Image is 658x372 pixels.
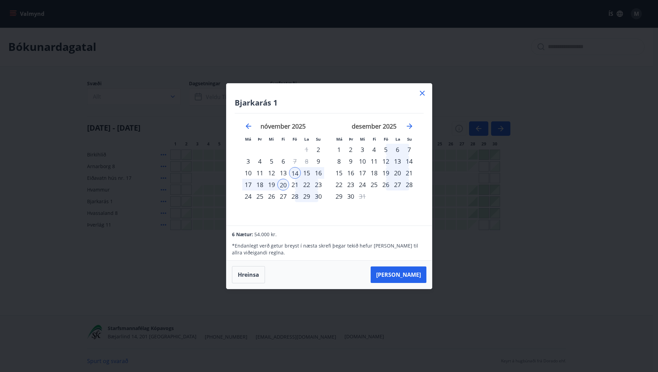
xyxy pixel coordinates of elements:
[333,144,345,155] div: 1
[403,167,415,179] div: 21
[301,190,312,202] td: Choose laugardagur, 29. nóvember 2025 as your check-in date. It’s available.
[380,167,392,179] td: Choose föstudagur, 19. desember 2025 as your check-in date. It’s available.
[254,179,266,190] div: 18
[266,167,277,179] div: 12
[277,179,289,190] div: 20
[312,179,324,190] div: 23
[357,190,368,202] td: Choose miðvikudagur, 31. desember 2025 as your check-in date. It’s available.
[368,179,380,190] div: 25
[289,190,301,202] td: Choose föstudagur, 28. nóvember 2025 as your check-in date. It’s available.
[405,122,414,130] div: Move forward to switch to the next month.
[258,136,262,142] small: Þr
[244,122,253,130] div: Move backward to switch to the previous month.
[242,155,254,167] div: 3
[277,167,289,179] div: 13
[301,179,312,190] td: Choose laugardagur, 22. nóvember 2025 as your check-in date. It’s available.
[380,179,392,190] td: Choose föstudagur, 26. desember 2025 as your check-in date. It’s available.
[289,155,301,167] td: Choose föstudagur, 7. nóvember 2025 as your check-in date. It’s available.
[392,144,403,155] div: 6
[407,136,412,142] small: Su
[403,167,415,179] td: Choose sunnudagur, 21. desember 2025 as your check-in date. It’s available.
[277,155,289,167] td: Choose fimmtudagur, 6. nóvember 2025 as your check-in date. It’s available.
[289,179,301,190] td: Choose föstudagur, 21. nóvember 2025 as your check-in date. It’s available.
[380,167,392,179] div: 19
[373,136,376,142] small: Fi
[345,144,357,155] td: Choose þriðjudagur, 2. desember 2025 as your check-in date. It’s available.
[392,167,403,179] div: 20
[312,144,324,155] td: Choose sunnudagur, 2. nóvember 2025 as your check-in date. It’s available.
[293,136,297,142] small: Fö
[261,122,306,130] strong: nóvember 2025
[333,144,345,155] td: Choose mánudagur, 1. desember 2025 as your check-in date. It’s available.
[403,144,415,155] div: 7
[242,190,254,202] td: Choose mánudagur, 24. nóvember 2025 as your check-in date. It’s available.
[380,179,392,190] div: 26
[395,136,400,142] small: La
[266,179,277,190] div: 19
[349,136,353,142] small: Þr
[254,155,266,167] div: 4
[312,155,324,167] td: Choose sunnudagur, 9. nóvember 2025 as your check-in date. It’s available.
[368,155,380,167] td: Choose fimmtudagur, 11. desember 2025 as your check-in date. It’s available.
[312,179,324,190] td: Choose sunnudagur, 23. nóvember 2025 as your check-in date. It’s available.
[312,190,324,202] td: Choose sunnudagur, 30. nóvember 2025 as your check-in date. It’s available.
[371,266,426,283] button: [PERSON_NAME]
[242,179,254,190] div: 17
[357,179,368,190] td: Choose miðvikudagur, 24. desember 2025 as your check-in date. It’s available.
[392,179,403,190] div: 27
[232,231,253,238] span: 6 Nætur:
[333,179,345,190] div: 22
[403,179,415,190] div: 28
[368,155,380,167] div: 11
[333,167,345,179] div: 15
[345,167,357,179] div: 16
[312,155,324,167] div: Aðeins innritun í boði
[277,167,289,179] td: Choose fimmtudagur, 13. nóvember 2025 as your check-in date. It’s available.
[277,155,289,167] div: 6
[301,155,312,167] td: Not available. laugardagur, 8. nóvember 2025
[403,144,415,155] td: Choose sunnudagur, 7. desember 2025 as your check-in date. It’s available.
[403,179,415,190] td: Choose sunnudagur, 28. desember 2025 as your check-in date. It’s available.
[384,136,388,142] small: Fö
[312,144,324,155] div: Aðeins innritun í boði
[266,155,277,167] div: 5
[277,190,289,202] div: 27
[380,144,392,155] div: 5
[242,190,254,202] div: 24
[266,179,277,190] td: Selected. miðvikudagur, 19. nóvember 2025
[380,155,392,167] div: 12
[333,155,345,167] td: Choose mánudagur, 8. desember 2025 as your check-in date. It’s available.
[357,167,368,179] div: 17
[357,190,368,202] div: Aðeins útritun í boði
[368,179,380,190] td: Choose fimmtudagur, 25. desember 2025 as your check-in date. It’s available.
[392,179,403,190] td: Choose laugardagur, 27. desember 2025 as your check-in date. It’s available.
[266,190,277,202] div: 26
[360,136,365,142] small: Mi
[392,155,403,167] td: Choose laugardagur, 13. desember 2025 as your check-in date. It’s available.
[301,144,312,155] td: Not available. laugardagur, 1. nóvember 2025
[392,144,403,155] td: Choose laugardagur, 6. desember 2025 as your check-in date. It’s available.
[242,167,254,179] div: 10
[312,190,324,202] div: 30
[357,155,368,167] td: Choose miðvikudagur, 10. desember 2025 as your check-in date. It’s available.
[392,167,403,179] td: Choose laugardagur, 20. desember 2025 as your check-in date. It’s available.
[345,167,357,179] td: Choose þriðjudagur, 16. desember 2025 as your check-in date. It’s available.
[254,231,277,238] span: 54.000 kr.
[277,190,289,202] td: Choose fimmtudagur, 27. nóvember 2025 as your check-in date. It’s available.
[312,167,324,179] div: 16
[368,144,380,155] div: 4
[242,155,254,167] td: Choose mánudagur, 3. nóvember 2025 as your check-in date. It’s available.
[301,167,312,179] div: 15
[403,155,415,167] div: 14
[357,155,368,167] div: 10
[368,167,380,179] td: Choose fimmtudagur, 18. desember 2025 as your check-in date. It’s available.
[345,190,357,202] div: 30
[301,190,312,202] div: 29
[289,167,301,179] div: 14
[336,136,342,142] small: Má
[345,179,357,190] div: 23
[254,190,266,202] td: Choose þriðjudagur, 25. nóvember 2025 as your check-in date. It’s available.
[254,167,266,179] div: 11
[242,179,254,190] td: Selected. mánudagur, 17. nóvember 2025
[357,144,368,155] div: 3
